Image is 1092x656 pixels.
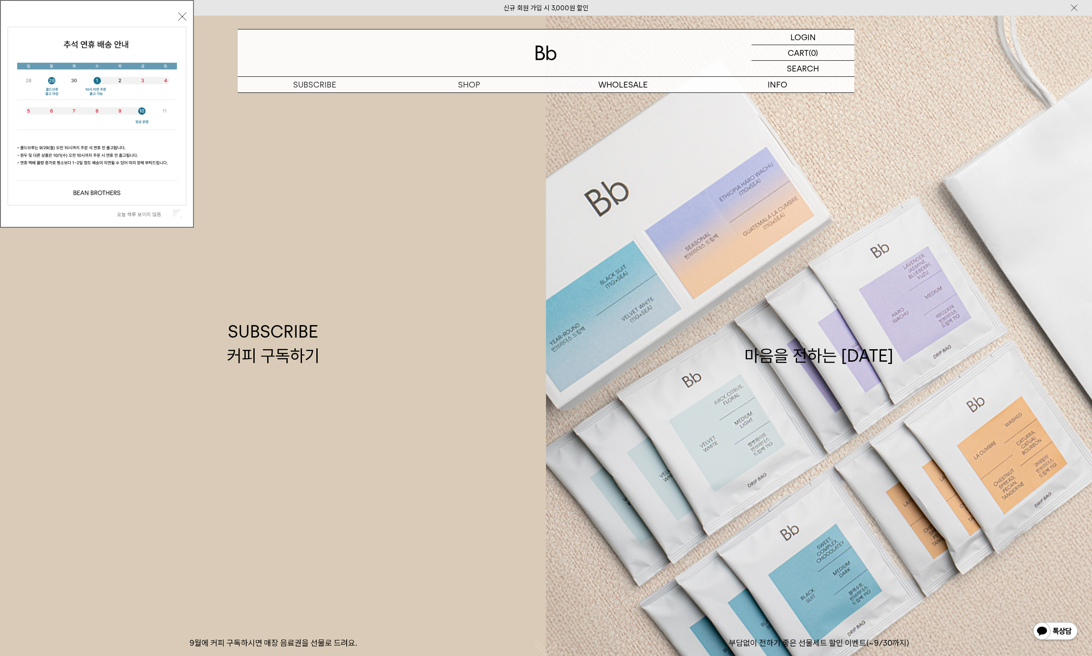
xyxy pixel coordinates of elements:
[809,45,818,60] p: (0)
[790,29,816,45] p: LOGIN
[752,29,854,45] a: LOGIN
[752,45,854,61] a: CART (0)
[546,77,700,92] p: WHOLESALE
[1032,621,1079,643] img: 카카오톡 채널 1:1 채팅 버튼
[8,27,186,205] img: 5e4d662c6b1424087153c0055ceb1a13_140731.jpg
[535,46,557,60] img: 로고
[178,13,186,21] button: 닫기
[546,638,1092,648] p: 부담없이 전하기 좋은 선물세트 할인 이벤트(~9/30까지)
[787,61,819,76] p: SEARCH
[700,77,854,92] p: INFO
[227,320,319,367] div: SUBSCRIBE 커피 구독하기
[788,45,809,60] p: CART
[744,320,894,367] div: 마음을 전하는 [DATE]
[238,77,392,92] a: SUBSCRIBE
[117,211,171,217] label: 오늘 하루 보이지 않음
[392,77,546,92] a: SHOP
[504,4,588,12] a: 신규 회원 가입 시 3,000원 할인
